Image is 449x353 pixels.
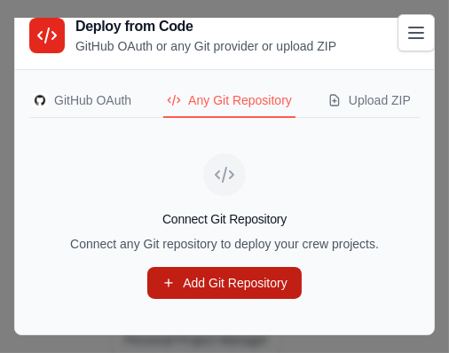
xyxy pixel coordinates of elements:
[29,84,420,118] nav: Deployment Source
[29,210,420,228] h4: Connect Git Repository
[147,267,302,299] a: Add Git Repository
[75,16,336,37] h3: Deploy from Code
[29,235,420,253] p: Connect any Git repository to deploy your crew projects.
[33,93,47,107] img: GitHub
[327,91,411,109] div: Upload ZIP
[29,84,135,118] button: GitHubGitHub OAuth
[33,91,131,109] div: GitHub OAuth
[324,84,414,118] button: Upload ZIP
[163,84,295,118] button: Any Git Repository
[398,14,435,51] button: Toggle navigation
[167,91,292,109] div: Any Git Repository
[75,37,336,55] p: GitHub OAuth or any Git provider or upload ZIP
